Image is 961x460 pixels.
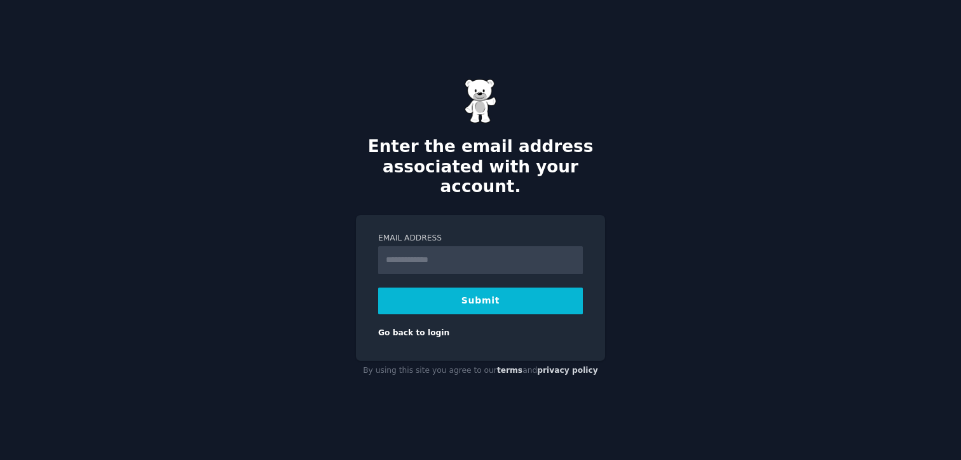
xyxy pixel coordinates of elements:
[356,137,605,197] h2: Enter the email address associated with your account.
[465,79,496,123] img: Gummy Bear
[378,288,583,314] button: Submit
[356,361,605,381] div: By using this site you agree to our and
[537,366,598,375] a: privacy policy
[378,233,583,244] label: Email Address
[378,328,449,337] a: Go back to login
[497,366,522,375] a: terms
